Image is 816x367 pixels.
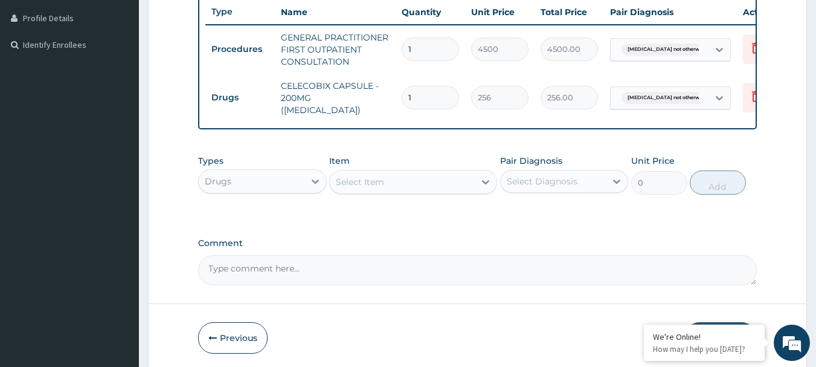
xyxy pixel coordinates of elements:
div: Chat with us now [63,68,203,83]
td: CELECOBIX CAPSULE - 200MG ([MEDICAL_DATA]) [275,74,396,122]
label: Comment [198,238,757,248]
p: How may I help you today? [653,344,756,354]
td: Drugs [205,86,275,109]
span: [MEDICAL_DATA] not otherwise specifi... [622,92,733,104]
label: Item [329,155,350,167]
div: Select Item [336,176,384,188]
span: We're online! [70,108,167,230]
span: [MEDICAL_DATA] not otherwise specifi... [622,44,733,56]
div: Minimize live chat window [198,6,227,35]
button: Add [690,171,746,195]
label: Unit Price [631,155,675,167]
th: Type [205,1,275,23]
div: Drugs [205,175,231,187]
td: GENERAL PRACTITIONER FIRST OUTPATIENT CONSULTATION [275,25,396,74]
div: We're Online! [653,331,756,342]
label: Pair Diagnosis [500,155,562,167]
label: Types [198,156,223,166]
img: d_794563401_company_1708531726252_794563401 [22,60,49,91]
td: Procedures [205,38,275,60]
textarea: Type your message and hit 'Enter' [6,241,230,284]
button: Previous [198,322,268,354]
div: Select Diagnosis [507,175,577,187]
button: Submit [684,322,757,354]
